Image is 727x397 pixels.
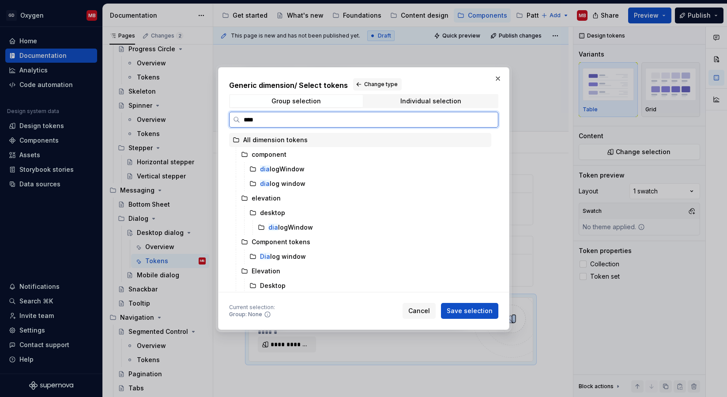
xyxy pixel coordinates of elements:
[260,179,305,188] div: log window
[229,304,275,311] div: Current selection :
[260,165,270,173] mark: dia
[400,98,461,105] div: Individual selection
[260,253,270,260] mark: Dia
[260,208,285,217] div: desktop
[252,238,310,246] div: Component tokens
[260,281,286,290] div: Desktop
[260,180,270,187] mark: dia
[408,306,430,315] span: Cancel
[229,78,498,91] h2: Generic dimension / Select tokens
[271,98,321,105] div: Group selection
[252,267,280,276] div: Elevation
[260,165,305,174] div: logWindow
[252,150,286,159] div: component
[268,223,313,232] div: logWindow
[441,303,498,319] button: Save selection
[353,78,402,91] button: Change type
[252,194,281,203] div: elevation
[243,136,308,144] div: All dimension tokens
[447,306,493,315] span: Save selection
[364,81,398,88] span: Change type
[229,311,262,318] div: Group: None
[403,303,436,319] button: Cancel
[268,223,278,231] mark: dia
[260,252,306,261] div: log window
